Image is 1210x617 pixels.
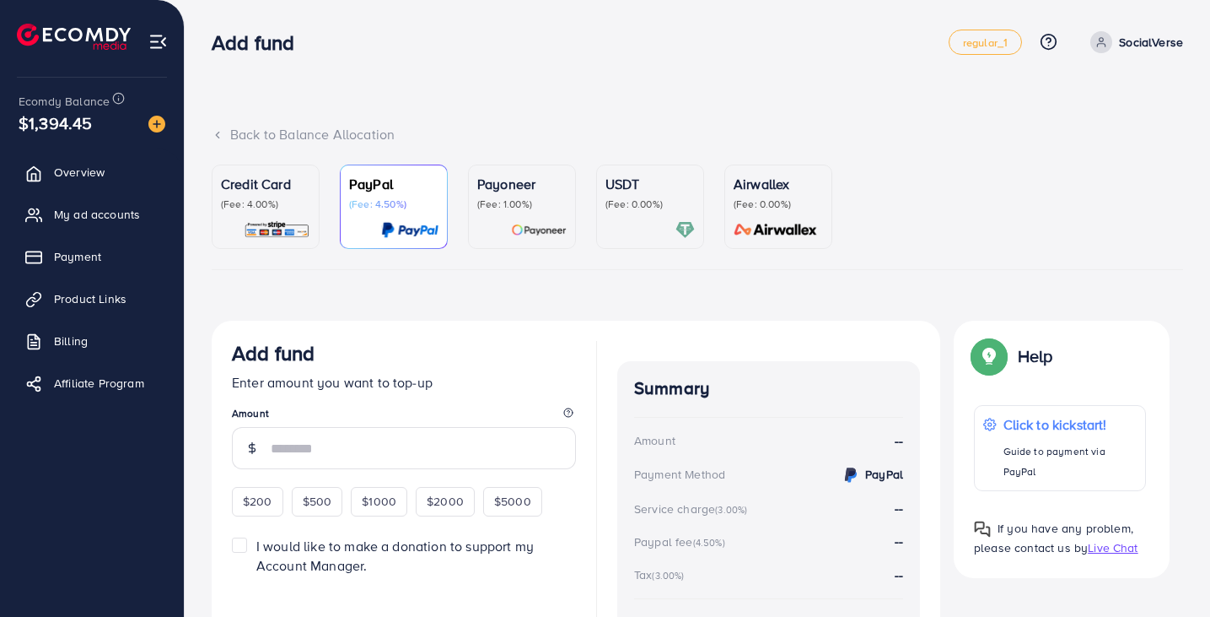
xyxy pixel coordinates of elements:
p: (Fee: 4.00%) [221,198,310,211]
legend: Amount [232,406,576,427]
strong: PayPal [865,466,903,483]
img: card [381,220,438,240]
p: Help [1018,346,1053,366]
img: card [675,220,695,240]
span: Ecomdy Balance [19,93,110,110]
p: Airwallex [734,174,823,194]
img: card [729,220,823,240]
p: (Fee: 0.00%) [734,198,823,211]
h4: Summary [634,378,903,399]
img: Popup guide [974,341,1004,371]
span: Live Chat [1088,539,1137,556]
img: logo [17,24,131,50]
p: (Fee: 0.00%) [605,198,695,211]
span: Overview [54,164,105,181]
a: My ad accounts [13,198,171,231]
small: (4.50%) [693,536,725,549]
p: Click to kickstart! [1003,414,1137,435]
span: Product Links [54,290,126,307]
img: image [148,116,165,133]
span: $200 [243,493,272,510]
span: $500 [303,493,332,510]
strong: -- [895,532,903,550]
a: Product Links [13,282,171,316]
small: (3.00%) [715,503,747,517]
p: USDT [605,174,695,194]
a: Affiliate Program [13,366,171,400]
img: card [244,220,310,240]
p: (Fee: 1.00%) [477,198,567,211]
span: Affiliate Program [54,375,144,392]
iframe: Chat [1138,541,1197,604]
div: Amount [634,432,675,449]
strong: -- [895,499,903,517]
h3: Add fund [212,30,308,55]
span: $1000 [362,493,396,510]
strong: -- [895,431,903,451]
img: card [511,220,567,240]
div: Paypal fee [634,533,730,550]
strong: -- [895,566,903,584]
p: PayPal [349,174,438,194]
div: Service charge [634,501,752,517]
span: Payment [54,248,101,265]
p: Guide to payment via PayPal [1003,441,1137,482]
span: $2000 [427,493,464,510]
small: (3.00%) [652,569,684,582]
span: regular_1 [963,37,1008,48]
a: Billing [13,324,171,358]
p: SocialVerse [1119,32,1183,52]
span: I would like to make a donation to support my Account Manager. [256,537,534,575]
div: Tax [634,566,690,583]
span: Billing [54,333,88,349]
a: regular_1 [949,30,1022,55]
div: Payment Method [634,466,725,483]
p: Enter amount you want to top-up [232,372,576,392]
p: Payoneer [477,174,567,194]
h3: Add fund [232,341,315,365]
a: Overview [13,155,171,189]
img: menu [148,32,168,51]
span: $1,394.45 [19,111,92,135]
span: My ad accounts [54,206,140,223]
span: If you have any problem, please contact us by [974,520,1133,556]
a: SocialVerse [1084,31,1183,53]
p: (Fee: 4.50%) [349,198,438,211]
p: Credit Card [221,174,310,194]
div: Back to Balance Allocation [212,125,1183,144]
a: Payment [13,240,171,273]
span: $5000 [494,493,531,510]
img: Popup guide [974,521,991,538]
img: credit [841,465,861,485]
